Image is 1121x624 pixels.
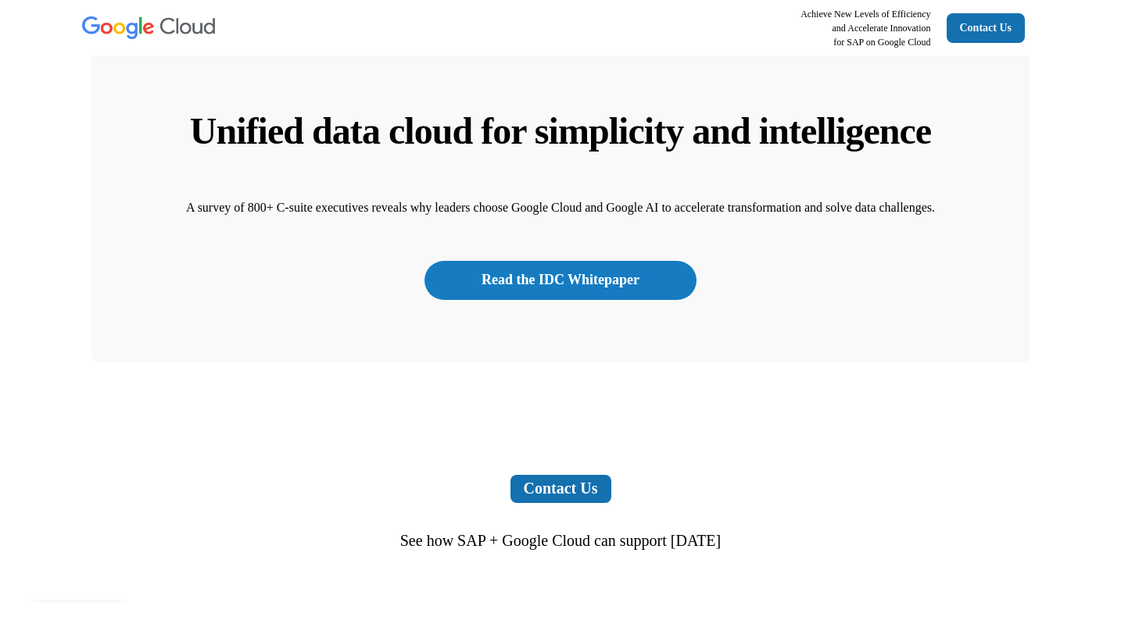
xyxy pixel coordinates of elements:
[800,7,930,49] p: Achieve New Levels of Efficiency and Accelerate Innovation for SAP on Google Cloud
[510,475,611,503] a: Contact Us
[947,13,1026,43] a: Contact Us
[400,531,722,550] p: See how SAP + Google Cloud can support [DATE]
[190,108,931,155] p: Unified data cloud for simplicity and intelligence
[424,261,697,300] a: Read the IDC Whitepaper
[186,198,935,217] p: A survey of 800+ C-suite executives reveals why leaders choose Google Cloud and Google AI to acce...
